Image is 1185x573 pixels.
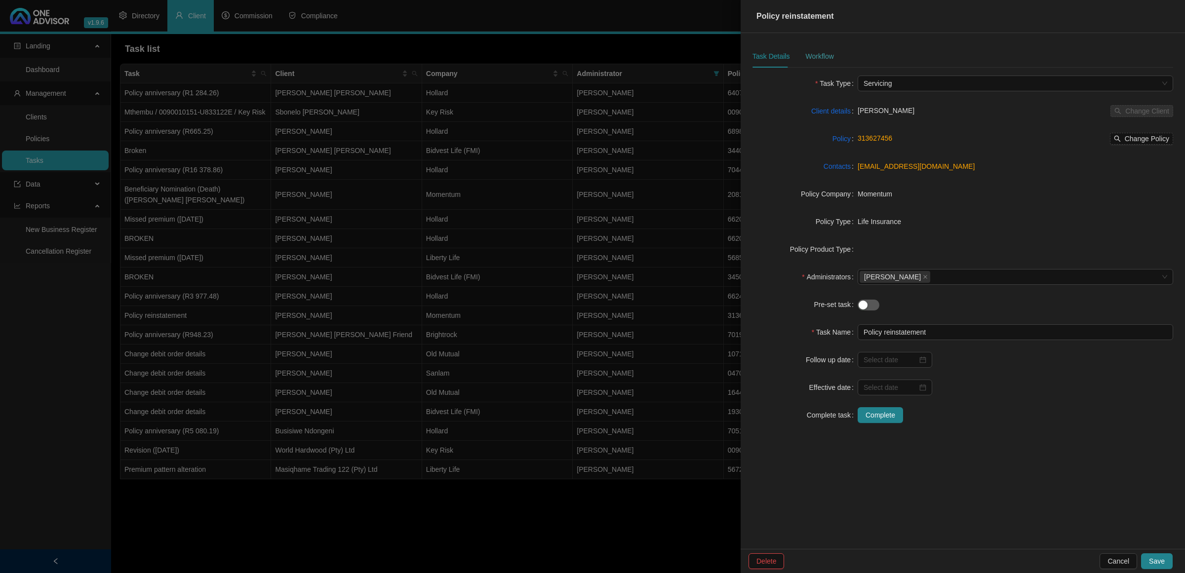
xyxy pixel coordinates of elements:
a: Policy [832,133,851,144]
label: Complete task [807,407,858,423]
label: Administrators [802,269,858,285]
div: Workflow [805,51,833,62]
span: close [923,274,928,279]
label: Policy Company [801,186,858,202]
span: Servicing [864,76,1167,91]
span: Complete [866,410,895,420]
div: Task Details [752,51,790,62]
label: Pre-set task [814,297,858,312]
span: search [1114,135,1121,142]
span: Momentum [858,190,892,198]
span: Delete [756,556,776,567]
span: Change Policy [1125,133,1169,144]
input: Select date [864,382,917,393]
label: Task Type [815,76,858,91]
span: Policy reinstatement [756,12,834,20]
span: Save [1149,556,1165,567]
button: Cancel [1100,553,1137,569]
button: Change Client [1110,105,1173,117]
span: Adrianna Carvalho [860,271,930,283]
button: Complete [858,407,903,423]
label: Policy Type [816,214,858,229]
label: Task Name [812,324,858,340]
button: Save [1141,553,1173,569]
span: [PERSON_NAME] [858,107,914,115]
a: Contacts [824,161,851,172]
button: Delete [749,553,784,569]
a: 313627456 [858,134,892,142]
a: Client details [811,106,851,116]
span: [PERSON_NAME] [864,271,921,282]
input: Select date [864,354,917,365]
label: Policy Product Type [790,241,858,257]
label: Effective date [809,380,858,395]
button: Change Policy [1110,133,1173,145]
span: Cancel [1107,556,1129,567]
a: [EMAIL_ADDRESS][DOMAIN_NAME] [858,162,975,170]
label: Follow up date [806,352,858,368]
span: Life Insurance [858,218,901,226]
